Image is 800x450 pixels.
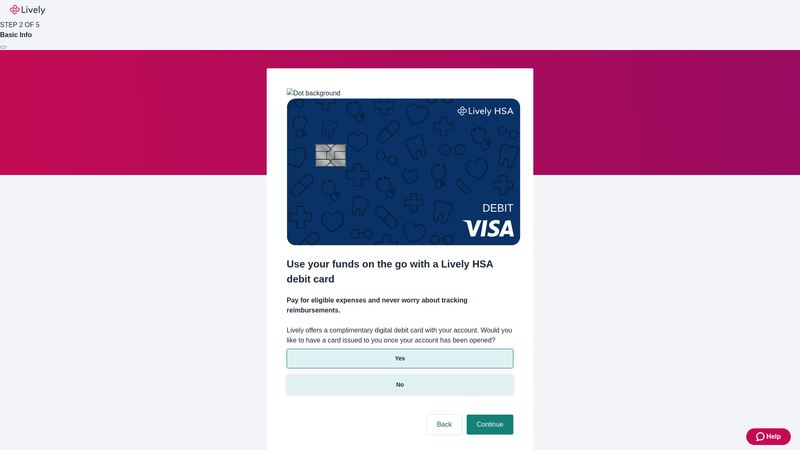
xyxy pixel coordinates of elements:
[287,88,340,98] img: Dot background
[467,415,513,435] button: Continue
[746,428,791,445] button: Zendesk support iconHelp
[287,325,513,345] label: Lively offers a complimentary digital debit card with your account. Would you like to have a card...
[287,375,513,395] button: No
[395,354,405,363] p: Yes
[427,415,462,435] button: Back
[287,295,513,315] h4: Pay for eligible expenses and never worry about tracking reimbursements.
[396,380,404,389] p: No
[287,349,513,368] button: Yes
[287,257,513,287] h2: Use your funds on the go with a Lively HSA debit card
[756,432,766,442] svg: Zendesk support icon
[10,5,45,15] img: Lively
[766,432,781,442] span: Help
[287,98,520,245] img: Debit card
